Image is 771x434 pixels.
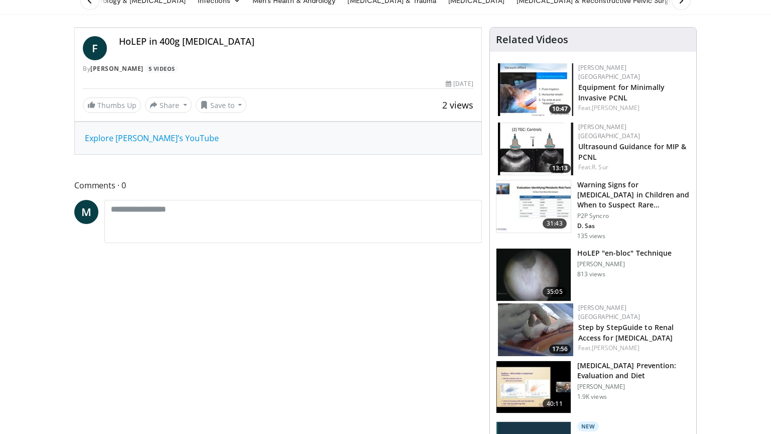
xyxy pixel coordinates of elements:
[578,103,688,113] div: Feat.
[577,393,607,401] p: 1.9K views
[496,361,690,414] a: 40:11 [MEDICAL_DATA] Prevention: Evaluation and Diet [PERSON_NAME] 1.9K views
[498,303,573,356] a: 17:56
[496,361,571,413] img: 83db353a-c630-4554-8a0b-735d1bf04164.150x105_q85_crop-smart_upscale.jpg
[543,399,567,409] span: 40:11
[442,99,473,111] span: 2 views
[578,322,674,343] a: Step by StepGuide to Renal Access for [MEDICAL_DATA]
[145,97,192,113] button: Share
[578,142,687,162] a: Ultrasound Guidance for MIP & PCNL
[74,179,482,192] span: Comments 0
[496,34,568,46] h4: Related Videos
[578,303,640,321] a: [PERSON_NAME] [GEOGRAPHIC_DATA]
[578,63,640,81] a: [PERSON_NAME] [GEOGRAPHIC_DATA]
[592,103,639,112] a: [PERSON_NAME]
[446,79,473,88] div: [DATE]
[83,36,107,60] a: F
[83,97,141,113] a: Thumbs Up
[592,163,608,171] a: R. Sur
[578,163,688,172] div: Feat.
[496,180,690,240] a: 31:43 Warning Signs for [MEDICAL_DATA] in Children and When to Suspect Rare… P2P Syncro D. Sas 13...
[543,287,567,297] span: 35:05
[578,344,688,353] div: Feat.
[498,63,573,116] img: 57193a21-700a-4103-8163-b4069ca57589.150x105_q85_crop-smart_upscale.jpg
[496,180,571,233] img: b1bc6859-4bdd-4be1-8442-b8b8c53ce8a1.150x105_q85_crop-smart_upscale.jpg
[145,64,178,73] a: 5 Videos
[578,82,665,102] a: Equipment for Minimally Invasive PCNL
[74,200,98,224] a: M
[498,123,573,175] a: 13:13
[577,270,605,278] p: 813 views
[498,303,573,356] img: be78edef-9c83-4ca4-81c3-bb590ce75b9a.150x105_q85_crop-smart_upscale.jpg
[549,345,571,354] span: 17:56
[577,222,690,230] p: D. Sas
[577,248,672,258] h3: HoLEP "en-bloc" Technique
[577,361,690,381] h3: [MEDICAL_DATA] Prevention: Evaluation and Diet
[543,219,567,229] span: 31:43
[498,123,573,175] img: ae74b246-eda0-4548-a041-8444a00e0b2d.150x105_q85_crop-smart_upscale.jpg
[577,421,599,431] p: New
[498,63,573,116] a: 10:47
[496,249,571,301] img: fb452d19-f97f-4b12-854a-e22d5bcc68fc.150x105_q85_crop-smart_upscale.jpg
[577,180,690,210] h3: Warning Signs for [MEDICAL_DATA] in Children and When to Suspect Rare…
[577,260,672,268] p: [PERSON_NAME]
[549,164,571,173] span: 13:13
[592,344,639,352] a: [PERSON_NAME]
[549,104,571,114] span: 10:47
[577,383,690,391] p: [PERSON_NAME]
[496,248,690,301] a: 35:05 HoLEP "en-bloc" Technique [PERSON_NAME] 813 views
[578,123,640,140] a: [PERSON_NAME] [GEOGRAPHIC_DATA]
[85,133,219,144] a: Explore [PERSON_NAME]’s YouTube
[577,232,605,240] p: 135 views
[196,97,247,113] button: Save to
[119,36,473,47] h4: HoLEP in 400g [MEDICAL_DATA]
[577,212,690,220] p: P2P Syncro
[83,64,473,73] div: By
[90,64,144,73] a: [PERSON_NAME]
